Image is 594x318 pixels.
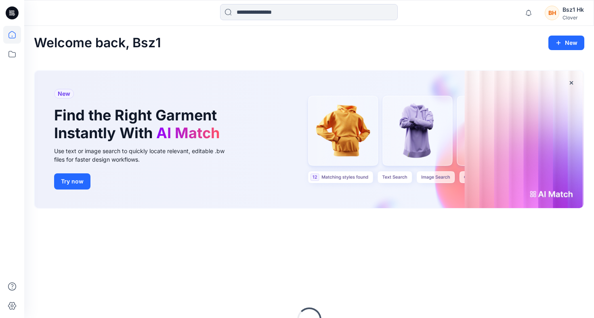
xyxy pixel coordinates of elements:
span: AI Match [156,124,220,142]
div: Use text or image search to quickly locate relevant, editable .bw files for faster design workflows. [54,147,236,164]
button: Try now [54,173,90,190]
span: New [58,89,70,99]
h1: Find the Right Garment Instantly With [54,107,224,141]
div: Clover [563,15,584,21]
div: BH [545,6,559,20]
button: New [548,36,584,50]
h2: Welcome back, Bsz1 [34,36,161,51]
div: Bsz1 Hk [563,5,584,15]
